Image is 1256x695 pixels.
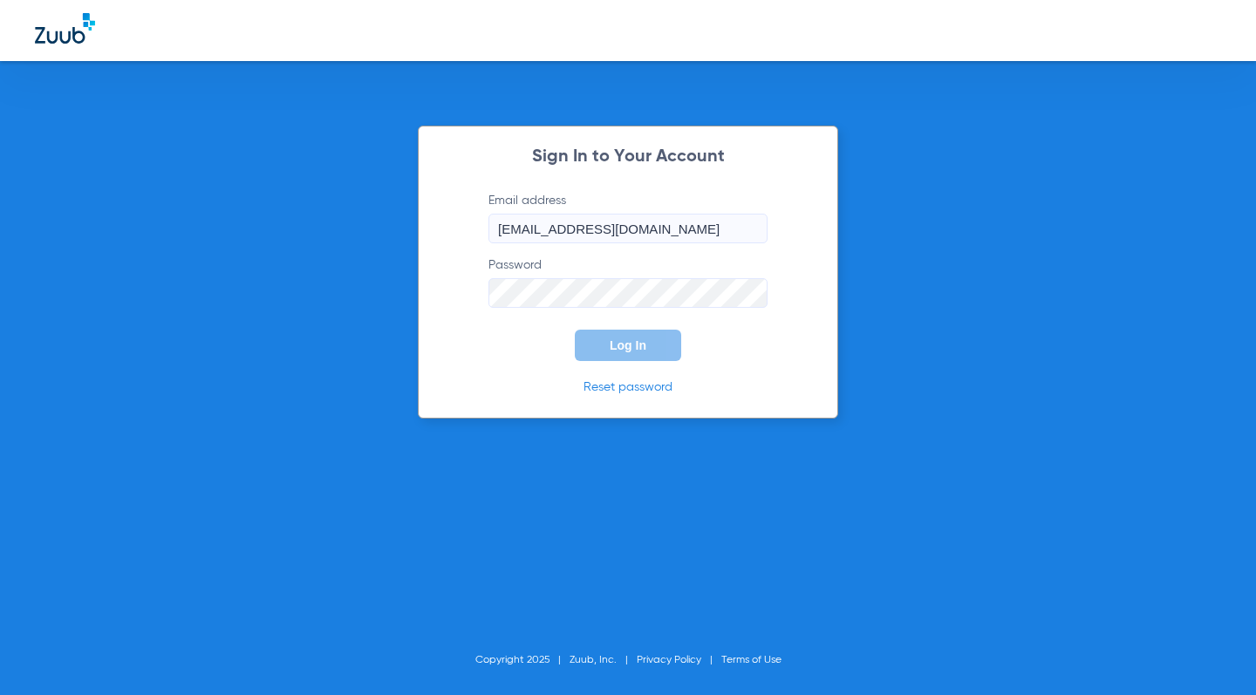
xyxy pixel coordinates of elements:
[575,330,681,361] button: Log In
[462,148,794,166] h2: Sign In to Your Account
[584,381,672,393] a: Reset password
[610,338,646,352] span: Log In
[637,655,701,665] a: Privacy Policy
[488,192,768,243] label: Email address
[570,651,637,669] li: Zuub, Inc.
[488,278,768,308] input: Password
[475,651,570,669] li: Copyright 2025
[488,256,768,308] label: Password
[35,13,95,44] img: Zuub Logo
[488,214,768,243] input: Email address
[721,655,782,665] a: Terms of Use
